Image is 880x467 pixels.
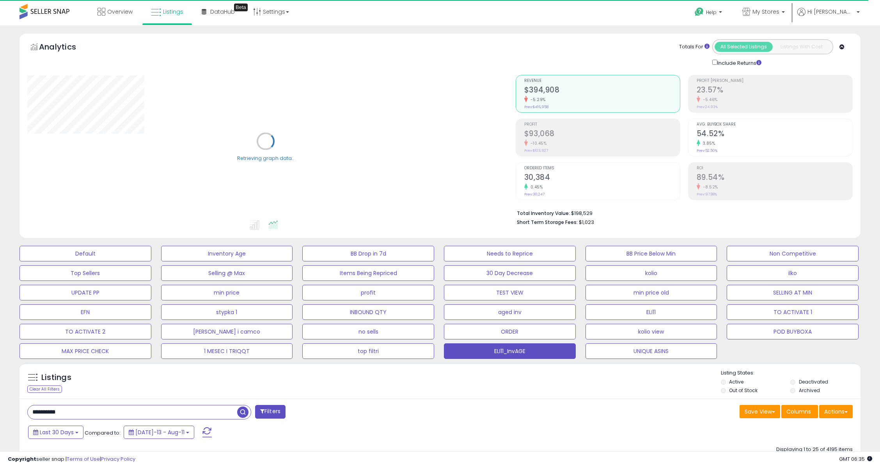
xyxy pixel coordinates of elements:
[20,285,151,300] button: UPDATE PP
[101,455,135,463] a: Privacy Policy
[786,408,811,416] span: Columns
[799,378,828,385] label: Deactivated
[444,285,576,300] button: TEST VIEW
[781,405,818,418] button: Columns
[706,58,771,67] div: Include Returns
[752,8,779,16] span: My Stores
[700,184,718,190] small: -8.52%
[727,304,859,320] button: TO ACTIVATE 1
[797,8,860,25] a: Hi [PERSON_NAME]
[528,140,547,146] small: -10.45%
[524,85,680,96] h2: $394,908
[585,304,717,320] button: ELI11
[715,42,773,52] button: All Selected Listings
[20,343,151,359] button: MAX PRICE CHECK
[799,387,820,394] label: Archived
[85,429,121,437] span: Compared to:
[302,246,434,261] button: BB Drop in 7d
[585,265,717,281] button: kolio
[234,4,248,11] div: Tooltip anchor
[700,97,718,103] small: -5.46%
[41,372,71,383] h5: Listings
[694,7,704,17] i: Get Help
[524,166,680,170] span: Ordered Items
[302,324,434,339] button: no sells
[727,285,859,300] button: SELLING AT MIN
[697,166,852,170] span: ROI
[524,148,548,153] small: Prev: $103,927
[161,343,293,359] button: 1 MESEC I TRIQQT
[20,304,151,320] button: EFN
[444,265,576,281] button: 30 Day Decrease
[528,184,543,190] small: 0.45%
[28,426,83,439] button: Last 30 Days
[517,210,570,217] b: Total Inventory Value:
[255,405,286,419] button: Filters
[697,192,717,197] small: Prev: 97.88%
[585,246,717,261] button: BB Price Below Min
[161,285,293,300] button: min price
[124,426,194,439] button: [DATE]-13 - Aug-11
[528,97,546,103] small: -5.29%
[679,43,710,51] div: Totals For
[700,140,715,146] small: 3.85%
[302,265,434,281] button: Items Being Repriced
[721,369,861,377] p: Listing States:
[20,246,151,261] button: Default
[161,324,293,339] button: [PERSON_NAME] i camco
[727,324,859,339] button: POD BUYBOXA
[524,123,680,127] span: Profit
[302,285,434,300] button: profit
[524,129,680,140] h2: $93,068
[697,85,852,96] h2: 23.57%
[697,173,852,183] h2: 89.54%
[302,304,434,320] button: INBOUND QTY
[839,455,872,463] span: 2025-09-11 06:35 GMT
[517,208,847,217] li: $198,529
[524,173,680,183] h2: 30,384
[524,105,548,109] small: Prev: $416,958
[524,79,680,83] span: Revenue
[740,405,780,418] button: Save View
[210,8,235,16] span: DataHub
[772,42,830,52] button: Listings With Cost
[776,446,853,453] div: Displaying 1 to 25 of 4195 items
[107,8,133,16] span: Overview
[517,219,578,226] b: Short Term Storage Fees:
[20,324,151,339] button: TO ACTIVATE 2
[161,246,293,261] button: Inventory Age
[524,192,545,197] small: Prev: 30,247
[697,105,718,109] small: Prev: 24.93%
[161,304,293,320] button: stypka 1
[67,455,100,463] a: Terms of Use
[8,455,36,463] strong: Copyright
[585,285,717,300] button: min price old
[706,9,717,16] span: Help
[302,343,434,359] button: top filtri
[444,324,576,339] button: ORDER
[697,123,852,127] span: Avg. Buybox Share
[585,343,717,359] button: UNIQUE ASINS
[444,246,576,261] button: Needs to Reprice
[39,41,91,54] h5: Analytics
[729,378,743,385] label: Active
[697,148,717,153] small: Prev: 52.50%
[697,129,852,140] h2: 54.52%
[729,387,758,394] label: Out of Stock
[163,8,183,16] span: Listings
[697,79,852,83] span: Profit [PERSON_NAME]
[688,1,730,25] a: Help
[727,246,859,261] button: Non Competitive
[727,265,859,281] button: ilko
[8,456,135,463] div: seller snap | |
[819,405,853,418] button: Actions
[579,218,594,226] span: $1,023
[40,428,74,436] span: Last 30 Days
[135,428,185,436] span: [DATE]-13 - Aug-11
[161,265,293,281] button: Selling @ Max
[444,304,576,320] button: aged inv
[444,343,576,359] button: ELI11_InvAGE
[585,324,717,339] button: kolio view
[27,385,62,393] div: Clear All Filters
[807,8,854,16] span: Hi [PERSON_NAME]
